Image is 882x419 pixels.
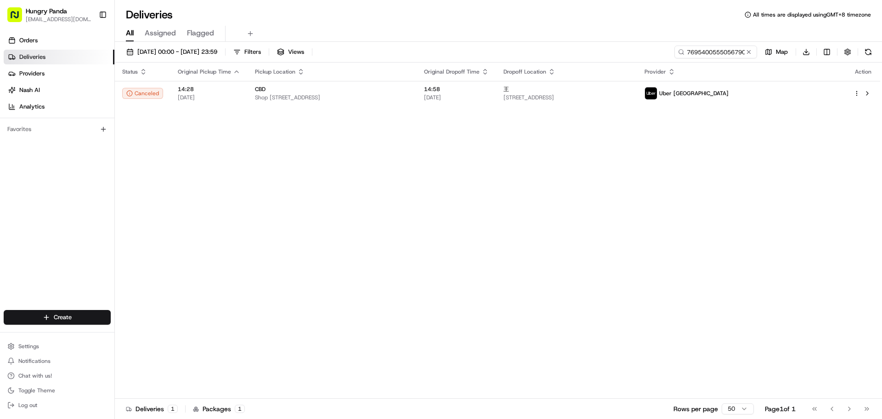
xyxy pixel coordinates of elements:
[4,33,114,48] a: Orders
[74,202,151,218] a: 💻API Documentation
[81,167,99,175] span: 8月7日
[862,46,875,58] button: Refresh
[122,88,163,99] button: Canceled
[78,207,85,214] div: 💻
[26,16,91,23] button: [EMAIL_ADDRESS][DOMAIN_NAME]
[765,404,796,413] div: Page 1 of 1
[4,340,111,353] button: Settings
[424,86,489,93] span: 14:58
[30,143,34,150] span: •
[41,88,151,97] div: Start new chat
[229,46,265,58] button: Filters
[18,357,51,365] span: Notifications
[87,206,147,215] span: API Documentation
[18,206,70,215] span: Knowledge Base
[673,404,718,413] p: Rows per page
[645,68,666,75] span: Provider
[19,103,45,111] span: Analytics
[19,88,36,104] img: 1727276513143-84d647e1-66c0-4f92-a045-3c9f9f5dfd92
[19,69,45,78] span: Providers
[4,66,114,81] a: Providers
[4,399,111,412] button: Log out
[41,97,126,104] div: We're available if you need us!
[4,122,111,137] div: Favorites
[126,28,134,39] span: All
[54,313,72,321] span: Create
[503,94,630,101] span: [STREET_ADDRESS]
[178,86,240,93] span: 14:28
[503,86,509,93] span: 王
[35,143,57,150] span: 8月15日
[76,167,79,175] span: •
[4,355,111,367] button: Notifications
[9,207,17,214] div: 📗
[19,36,38,45] span: Orders
[137,48,217,56] span: [DATE] 00:00 - [DATE] 23:59
[9,120,59,127] div: Past conversations
[288,48,304,56] span: Views
[6,202,74,218] a: 📗Knowledge Base
[854,68,873,75] div: Action
[126,404,178,413] div: Deliveries
[753,11,871,18] span: All times are displayed using GMT+8 timezone
[18,387,55,394] span: Toggle Theme
[9,159,24,173] img: Asif Zaman Khan
[255,94,409,101] span: Shop [STREET_ADDRESS]
[122,68,138,75] span: Status
[273,46,308,58] button: Views
[18,343,39,350] span: Settings
[18,402,37,409] span: Log out
[9,9,28,28] img: Nash
[424,94,489,101] span: [DATE]
[4,310,111,325] button: Create
[659,90,729,97] span: Uber [GEOGRAPHIC_DATA]
[24,59,152,69] input: Clear
[244,48,261,56] span: Filters
[4,4,95,26] button: Hungry Panda[EMAIL_ADDRESS][DOMAIN_NAME]
[255,86,266,93] span: CBD
[26,6,67,16] button: Hungry Panda
[4,99,114,114] a: Analytics
[19,53,45,61] span: Deliveries
[178,68,231,75] span: Original Pickup Time
[424,68,480,75] span: Original Dropoff Time
[503,68,546,75] span: Dropoff Location
[4,50,114,64] a: Deliveries
[645,87,657,99] img: uber-new-logo.jpeg
[9,88,26,104] img: 1736555255976-a54dd68f-1ca7-489b-9aae-adbdc363a1c4
[126,7,173,22] h1: Deliveries
[18,168,26,175] img: 1736555255976-a54dd68f-1ca7-489b-9aae-adbdc363a1c4
[18,372,52,379] span: Chat with us!
[235,405,245,413] div: 1
[4,83,114,98] a: Nash AI
[122,46,221,58] button: [DATE] 00:00 - [DATE] 23:59
[4,369,111,382] button: Chat with us!
[761,46,792,58] button: Map
[19,86,40,94] span: Nash AI
[178,94,240,101] span: [DATE]
[168,405,178,413] div: 1
[142,118,167,129] button: See all
[255,68,295,75] span: Pickup Location
[9,37,167,52] p: Welcome 👋
[145,28,176,39] span: Assigned
[776,48,788,56] span: Map
[28,167,74,175] span: [PERSON_NAME]
[193,404,245,413] div: Packages
[4,384,111,397] button: Toggle Theme
[91,228,111,235] span: Pylon
[65,228,111,235] a: Powered byPylon
[156,91,167,102] button: Start new chat
[187,28,214,39] span: Flagged
[674,46,757,58] input: Type to search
